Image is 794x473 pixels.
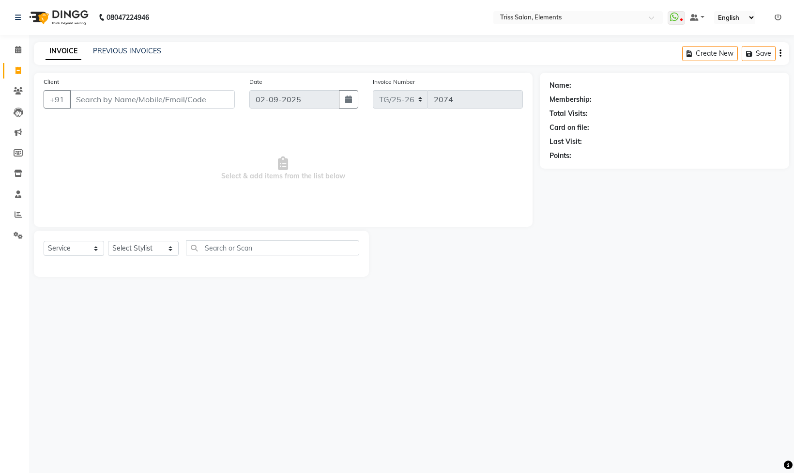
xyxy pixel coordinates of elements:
[44,78,59,86] label: Client
[25,4,91,31] img: logo
[249,78,262,86] label: Date
[44,120,523,217] span: Select & add items from the list below
[70,90,235,109] input: Search by Name/Mobile/Email/Code
[550,151,571,161] div: Points:
[550,109,588,119] div: Total Visits:
[682,46,738,61] button: Create New
[373,78,415,86] label: Invoice Number
[550,95,592,105] div: Membership:
[550,137,582,147] div: Last Visit:
[107,4,149,31] b: 08047224946
[93,47,161,55] a: PREVIOUS INVOICES
[46,43,81,60] a: INVOICE
[742,46,776,61] button: Save
[550,123,589,133] div: Card on file:
[550,80,571,91] div: Name:
[44,90,71,109] button: +91
[186,240,359,255] input: Search or Scan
